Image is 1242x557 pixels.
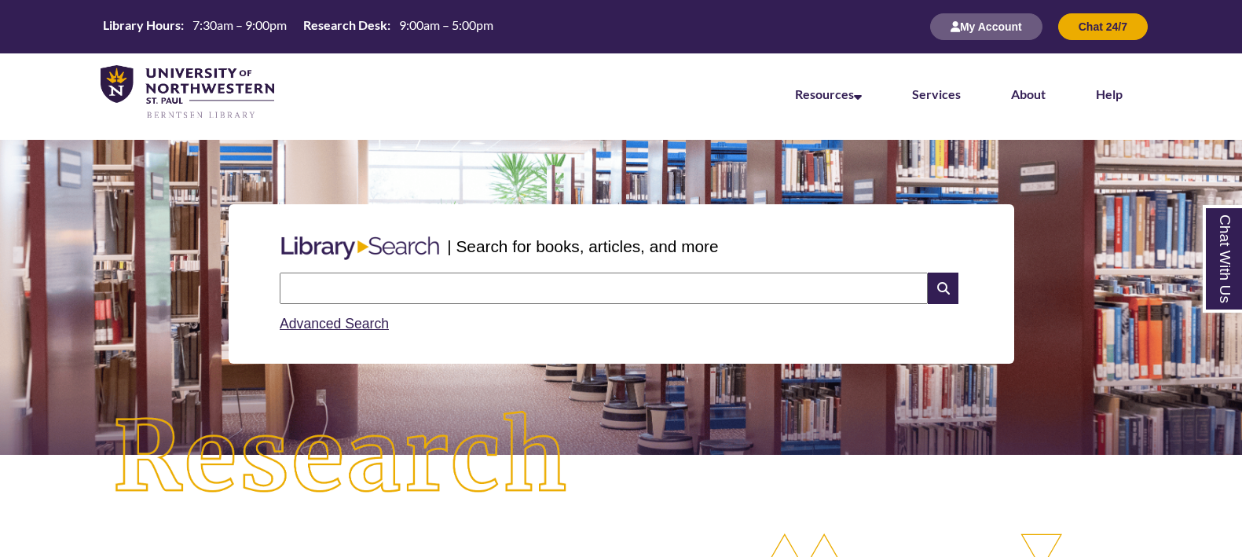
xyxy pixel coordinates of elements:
[912,86,961,101] a: Services
[399,17,493,32] span: 9:00am – 5:00pm
[101,65,274,120] img: UNWSP Library Logo
[1096,86,1123,101] a: Help
[297,16,393,34] th: Research Desk:
[1011,86,1046,101] a: About
[447,234,718,258] p: | Search for books, articles, and more
[795,86,862,101] a: Resources
[192,17,287,32] span: 7:30am – 9:00pm
[1058,20,1148,33] a: Chat 24/7
[97,16,500,36] table: Hours Today
[930,13,1042,40] button: My Account
[928,273,958,304] i: Search
[1058,13,1148,40] button: Chat 24/7
[280,316,389,332] a: Advanced Search
[97,16,186,34] th: Library Hours:
[930,20,1042,33] a: My Account
[273,230,447,266] img: Libary Search
[62,361,621,555] img: Research
[97,16,500,38] a: Hours Today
